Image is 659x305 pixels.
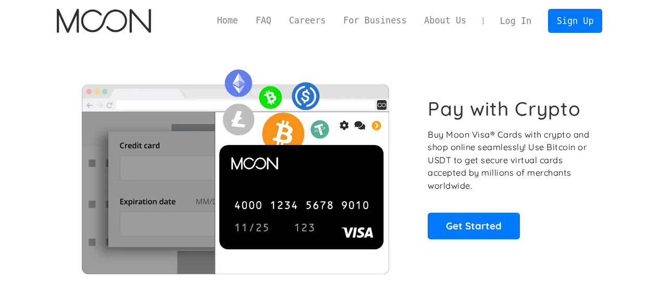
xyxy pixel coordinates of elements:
a: Get Started [428,213,520,239]
a: Home [208,14,247,27]
h1: Pay with Crypto [428,97,581,120]
img: Moon Logo [57,9,151,33]
a: Log In [491,9,540,32]
p: Buy Moon Visa® Cards with crypto and shop online seamlessly! Use Bitcoin or USDT to get secure vi... [428,128,591,192]
img: Moon Cards let you spend your crypto anywhere Visa is accepted. [57,62,414,274]
a: Sign Up [548,9,602,32]
a: FAQ [247,14,280,27]
a: For Business [334,14,415,27]
a: About Us [415,14,475,27]
a: Careers [280,14,334,27]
